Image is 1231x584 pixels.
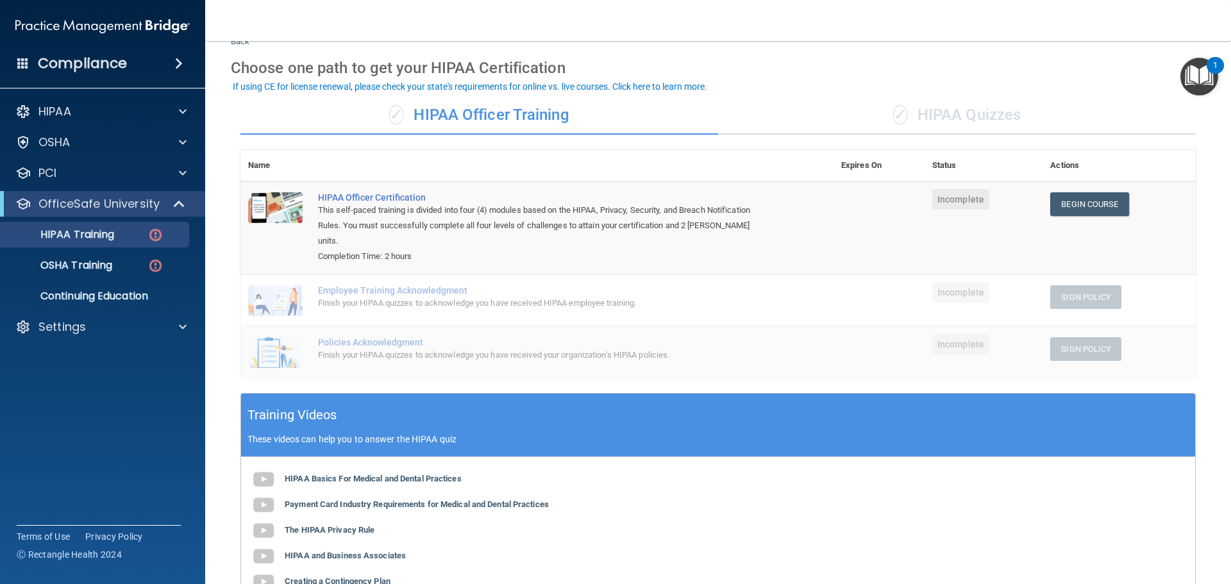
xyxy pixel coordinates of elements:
[38,319,86,335] p: Settings
[318,192,769,203] a: HIPAA Officer Certification
[240,96,718,135] div: HIPAA Officer Training
[1180,58,1218,96] button: Open Resource Center, 1 new notification
[893,105,907,124] span: ✓
[1050,337,1121,361] button: Sign Policy
[285,499,549,509] b: Payment Card Industry Requirements for Medical and Dental Practices
[38,54,127,72] h4: Compliance
[285,525,374,535] b: The HIPAA Privacy Rule
[251,518,276,544] img: gray_youtube_icon.38fcd6cc.png
[15,165,187,181] a: PCI
[15,135,187,150] a: OSHA
[318,347,769,363] div: Finish your HIPAA quizzes to acknowledge you have received your organization’s HIPAA policies.
[8,228,114,241] p: HIPAA Training
[718,96,1196,135] div: HIPAA Quizzes
[925,150,1043,181] th: Status
[389,105,403,124] span: ✓
[251,492,276,518] img: gray_youtube_icon.38fcd6cc.png
[233,82,707,91] div: If using CE for license renewal, please check your state's requirements for online vs. live cours...
[932,334,989,355] span: Incomplete
[38,165,56,181] p: PCI
[231,80,709,93] button: If using CE for license renewal, please check your state's requirements for online vs. live cours...
[318,296,769,311] div: Finish your HIPAA quizzes to acknowledge you have received HIPAA employee training.
[147,227,163,243] img: danger-circle.6113f641.png
[147,258,163,274] img: danger-circle.6113f641.png
[8,259,112,272] p: OSHA Training
[247,434,1189,444] p: These videos can help you to answer the HIPAA quiz
[85,530,143,543] a: Privacy Policy
[285,551,406,560] b: HIPAA and Business Associates
[1213,65,1218,82] div: 1
[17,548,122,561] span: Ⓒ Rectangle Health 2024
[318,203,769,249] div: This self-paced training is divided into four (4) modules based on the HIPAA, Privacy, Security, ...
[38,196,160,212] p: OfficeSafe University
[833,150,925,181] th: Expires On
[17,530,70,543] a: Terms of Use
[247,404,337,426] h5: Training Videos
[8,290,183,303] p: Continuing Education
[251,467,276,492] img: gray_youtube_icon.38fcd6cc.png
[1043,150,1196,181] th: Actions
[38,135,71,150] p: OSHA
[1050,285,1121,309] button: Sign Policy
[318,249,769,264] div: Completion Time: 2 hours
[318,337,769,347] div: Policies Acknowledgment
[1009,493,1216,544] iframe: Drift Widget Chat Controller
[932,189,989,210] span: Incomplete
[231,49,1205,87] div: Choose one path to get your HIPAA Certification
[15,13,190,39] img: PMB logo
[285,474,462,483] b: HIPAA Basics For Medical and Dental Practices
[318,285,769,296] div: Employee Training Acknowledgment
[251,544,276,569] img: gray_youtube_icon.38fcd6cc.png
[15,104,187,119] a: HIPAA
[1050,192,1128,216] a: Begin Course
[231,21,249,46] a: Back
[38,104,71,119] p: HIPAA
[15,196,186,212] a: OfficeSafe University
[15,319,187,335] a: Settings
[932,282,989,303] span: Incomplete
[240,150,310,181] th: Name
